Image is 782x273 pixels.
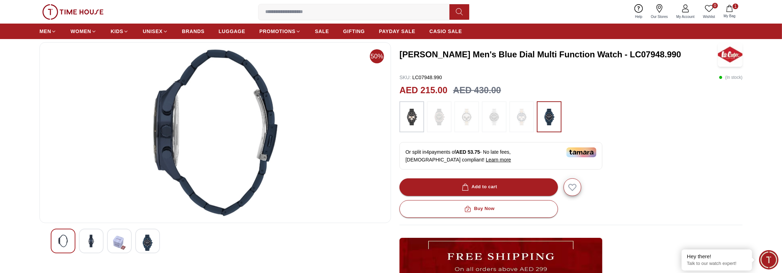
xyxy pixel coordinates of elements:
[513,105,530,129] img: ...
[399,200,558,218] button: Buy Now
[315,28,329,35] span: SALE
[485,105,503,129] img: ...
[39,28,51,35] span: MEN
[648,14,671,19] span: Our Stores
[143,25,168,38] a: UNISEX
[429,28,462,35] span: CASIO SALE
[759,250,778,269] div: Chat Widget
[219,28,246,35] span: LUGGAGE
[463,205,495,213] div: Buy Now
[70,28,91,35] span: WOMEN
[632,14,645,19] span: Help
[45,48,385,217] img: Lee Cooper Men's Grey Dial Multi Function Watch - LC07948.060
[379,28,415,35] span: PAYDAY SALE
[719,74,743,81] p: ( In stock )
[687,261,747,267] p: Talk to our watch expert!
[111,25,129,38] a: KIDS
[429,25,462,38] a: CASIO SALE
[182,28,205,35] span: BRANDS
[399,75,411,80] span: SKU :
[718,42,743,67] img: Lee Cooper Men's Blue Dial Multi Function Watch - LC07948.990
[403,105,421,129] img: ...
[687,253,747,260] div: Hey there!
[540,105,558,129] img: ...
[259,25,301,38] a: PROMOTIONS
[631,3,647,21] a: Help
[141,235,154,251] img: Lee Cooper Men's Grey Dial Multi Function Watch - LC07948.060
[674,14,697,19] span: My Account
[399,178,558,196] button: Add to cart
[343,28,365,35] span: GIFTING
[699,3,719,21] a: 0Wishlist
[399,142,602,170] div: Or split in 4 payments of - No late fees, [DEMOGRAPHIC_DATA] compliant!
[182,25,205,38] a: BRANDS
[111,28,123,35] span: KIDS
[143,28,162,35] span: UNISEX
[486,157,511,163] span: Learn more
[399,74,442,81] p: LC07948.990
[259,28,296,35] span: PROMOTIONS
[712,3,718,8] span: 0
[57,235,69,247] img: Lee Cooper Men's Grey Dial Multi Function Watch - LC07948.060
[721,13,738,19] span: My Bag
[399,84,447,97] h2: AED 215.00
[453,84,501,97] h3: AED 430.00
[370,49,384,63] span: 50%
[647,3,672,21] a: Our Stores
[733,4,738,9] span: 1
[219,25,246,38] a: LUGGAGE
[315,25,329,38] a: SALE
[70,25,97,38] a: WOMEN
[85,235,98,247] img: Lee Cooper Men's Grey Dial Multi Function Watch - LC07948.060
[700,14,718,19] span: Wishlist
[113,235,126,251] img: Lee Cooper Men's Grey Dial Multi Function Watch - LC07948.060
[379,25,415,38] a: PAYDAY SALE
[343,25,365,38] a: GIFTING
[460,183,497,191] div: Add to cart
[42,4,104,20] img: ...
[39,25,56,38] a: MEN
[458,105,476,129] img: ...
[399,49,714,60] h3: [PERSON_NAME] Men's Blue Dial Multi Function Watch - LC07948.990
[430,105,448,129] img: ...
[456,149,480,155] span: AED 53.75
[719,4,740,20] button: 1My Bag
[566,147,596,157] img: Tamara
